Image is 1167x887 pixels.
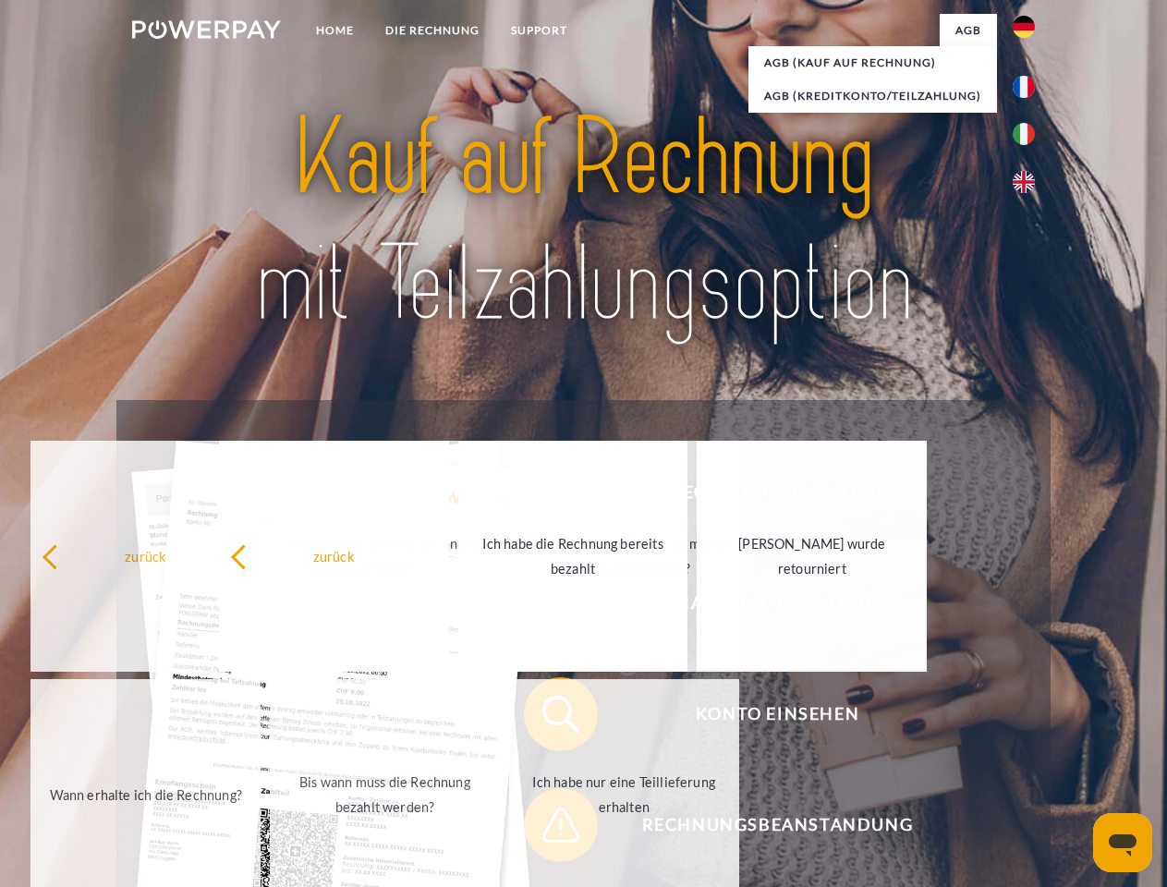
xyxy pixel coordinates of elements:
[524,788,1004,862] button: Rechnungsbeanstandung
[42,782,249,807] div: Wann erhalte ich die Rechnung?
[520,770,728,820] div: Ich habe nur eine Teillieferung erhalten
[524,677,1004,751] button: Konto einsehen
[748,79,997,113] a: AGB (Kreditkonto/Teilzahlung)
[708,531,916,581] div: [PERSON_NAME] wurde retourniert
[1013,123,1035,145] img: it
[551,677,1003,751] span: Konto einsehen
[1093,813,1152,872] iframe: Schaltfläche zum Öffnen des Messaging-Fensters
[370,14,495,47] a: DIE RECHNUNG
[940,14,997,47] a: agb
[469,531,677,581] div: Ich habe die Rechnung bereits bezahlt
[132,20,281,39] img: logo-powerpay-white.svg
[1013,16,1035,38] img: de
[1013,76,1035,98] img: fr
[300,14,370,47] a: Home
[281,770,489,820] div: Bis wann muss die Rechnung bezahlt werden?
[1013,171,1035,193] img: en
[230,543,438,568] div: zurück
[495,14,583,47] a: SUPPORT
[176,89,991,354] img: title-powerpay_de.svg
[748,46,997,79] a: AGB (Kauf auf Rechnung)
[42,543,249,568] div: zurück
[551,788,1003,862] span: Rechnungsbeanstandung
